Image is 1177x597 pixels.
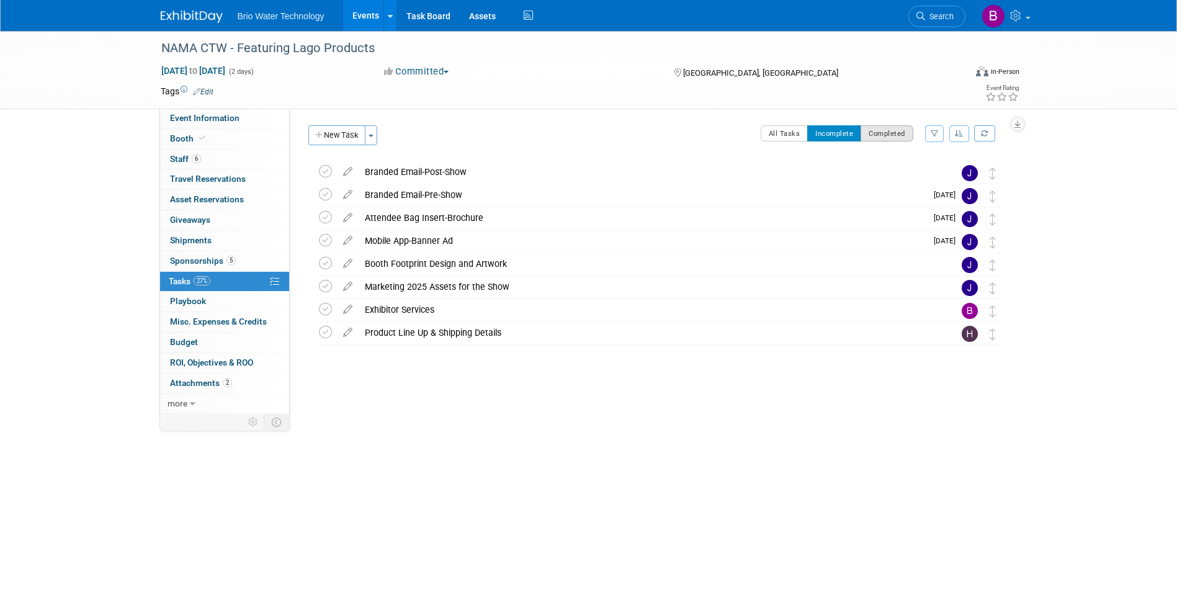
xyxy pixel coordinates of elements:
[337,304,359,315] a: edit
[160,394,289,414] a: more
[359,276,937,297] div: Marketing 2025 Assets for the Show
[170,235,212,245] span: Shipments
[170,378,232,388] span: Attachments
[962,211,978,227] img: James Park
[861,125,913,141] button: Completed
[238,11,324,21] span: Brio Water Technology
[934,236,962,245] span: [DATE]
[160,129,289,149] a: Booth
[160,210,289,230] a: Giveaways
[962,326,978,342] img: Harry Mesak
[990,259,996,271] i: Move task
[308,125,365,145] button: New Task
[337,327,359,338] a: edit
[160,353,289,373] a: ROI, Objectives & ROO
[962,165,978,181] img: James Park
[807,125,861,141] button: Incomplete
[380,65,454,78] button: Committed
[160,312,289,332] a: Misc. Expenses & Credits
[974,125,995,141] a: Refresh
[990,328,996,340] i: Move task
[337,212,359,223] a: edit
[170,174,246,184] span: Travel Reservations
[990,168,996,179] i: Move task
[161,85,213,97] td: Tags
[223,378,232,387] span: 2
[962,257,978,273] img: James Park
[160,251,289,271] a: Sponsorships5
[160,109,289,128] a: Event Information
[160,272,289,292] a: Tasks27%
[157,37,947,60] div: NAMA CTW - Featuring Lago Products
[193,88,213,96] a: Edit
[170,316,267,326] span: Misc. Expenses & Credits
[170,194,244,204] span: Asset Reservations
[359,207,926,228] div: Attendee Bag Insert-Brochure
[962,280,978,296] img: James Park
[962,303,978,319] img: Brandye Gahagan
[337,235,359,246] a: edit
[243,414,264,430] td: Personalize Event Tab Strip
[170,256,236,266] span: Sponsorships
[908,6,965,27] a: Search
[170,215,210,225] span: Giveaways
[161,65,226,76] span: [DATE] [DATE]
[990,282,996,294] i: Move task
[226,256,236,265] span: 5
[976,66,988,76] img: Format-Inperson.png
[990,191,996,202] i: Move task
[892,65,1020,83] div: Event Format
[359,184,926,205] div: Branded Email-Pre-Show
[337,166,359,177] a: edit
[169,276,210,286] span: Tasks
[160,231,289,251] a: Shipments
[170,133,208,143] span: Booth
[359,322,937,343] div: Product Line Up & Shipping Details
[170,113,239,123] span: Event Information
[337,189,359,200] a: edit
[170,337,198,347] span: Budget
[160,292,289,312] a: Playbook
[990,213,996,225] i: Move task
[264,414,289,430] td: Toggle Event Tabs
[359,253,937,274] div: Booth Footprint Design and Artwork
[194,276,210,285] span: 27%
[962,234,978,250] img: James Park
[990,236,996,248] i: Move task
[985,85,1019,91] div: Event Rating
[359,230,926,251] div: Mobile App-Banner Ad
[359,161,937,182] div: Branded Email-Post-Show
[160,190,289,210] a: Asset Reservations
[337,281,359,292] a: edit
[761,125,808,141] button: All Tasks
[337,258,359,269] a: edit
[359,299,937,320] div: Exhibitor Services
[934,213,962,222] span: [DATE]
[160,374,289,393] a: Attachments2
[161,11,223,23] img: ExhibitDay
[962,188,978,204] img: James Park
[170,296,206,306] span: Playbook
[228,68,254,76] span: (2 days)
[160,150,289,169] a: Staff6
[160,333,289,352] a: Budget
[170,357,253,367] span: ROI, Objectives & ROO
[934,191,962,199] span: [DATE]
[192,154,201,163] span: 6
[187,66,199,76] span: to
[199,135,205,141] i: Booth reservation complete
[990,305,996,317] i: Move task
[982,4,1005,28] img: Brandye Gahagan
[683,68,838,78] span: [GEOGRAPHIC_DATA], [GEOGRAPHIC_DATA]
[925,12,954,21] span: Search
[160,169,289,189] a: Travel Reservations
[990,67,1019,76] div: In-Person
[170,154,201,164] span: Staff
[168,398,187,408] span: more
